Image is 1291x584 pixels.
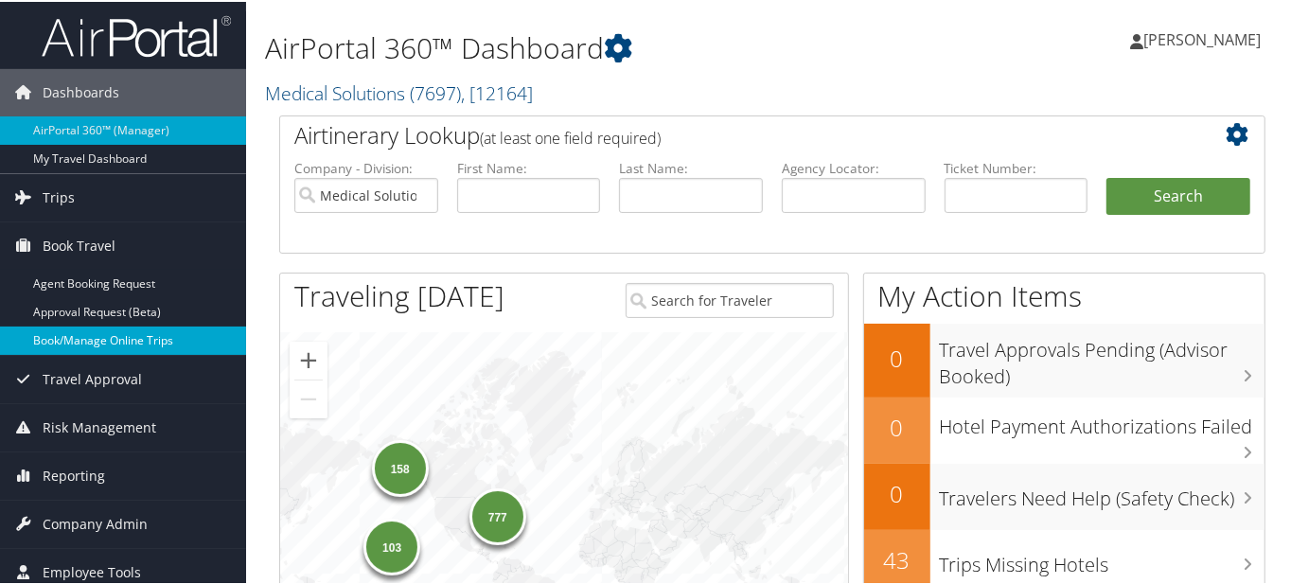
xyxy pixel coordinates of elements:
[940,326,1264,388] h3: Travel Approvals Pending (Advisor Booked)
[940,540,1264,576] h3: Trips Missing Hotels
[864,476,930,508] h2: 0
[1130,9,1280,66] a: [PERSON_NAME]
[371,438,428,495] div: 158
[43,221,115,268] span: Book Travel
[457,157,601,176] label: First Name:
[864,542,930,575] h2: 43
[43,499,148,546] span: Company Admin
[43,67,119,115] span: Dashboards
[1143,27,1261,48] span: [PERSON_NAME]
[461,79,533,104] span: , [ 12164 ]
[265,79,533,104] a: Medical Solutions
[43,172,75,220] span: Trips
[265,27,942,66] h1: AirPortal 360™ Dashboard
[864,322,1264,395] a: 0Travel Approvals Pending (Advisor Booked)
[864,341,930,373] h2: 0
[42,12,231,57] img: airportal-logo.png
[290,340,327,378] button: Zoom in
[43,354,142,401] span: Travel Approval
[363,516,420,573] div: 103
[864,274,1264,314] h1: My Action Items
[626,281,834,316] input: Search for Traveler
[290,379,327,416] button: Zoom out
[864,396,1264,462] a: 0Hotel Payment Authorizations Failed
[619,157,763,176] label: Last Name:
[43,402,156,450] span: Risk Management
[469,487,526,543] div: 777
[294,117,1168,150] h2: Airtinerary Lookup
[410,79,461,104] span: ( 7697 )
[480,126,661,147] span: (at least one field required)
[940,474,1264,510] h3: Travelers Need Help (Safety Check)
[782,157,926,176] label: Agency Locator:
[940,402,1264,438] h3: Hotel Payment Authorizations Failed
[43,451,105,498] span: Reporting
[294,274,504,314] h1: Traveling [DATE]
[945,157,1088,176] label: Ticket Number:
[864,410,930,442] h2: 0
[1106,176,1250,214] button: Search
[864,462,1264,528] a: 0Travelers Need Help (Safety Check)
[294,157,438,176] label: Company - Division:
